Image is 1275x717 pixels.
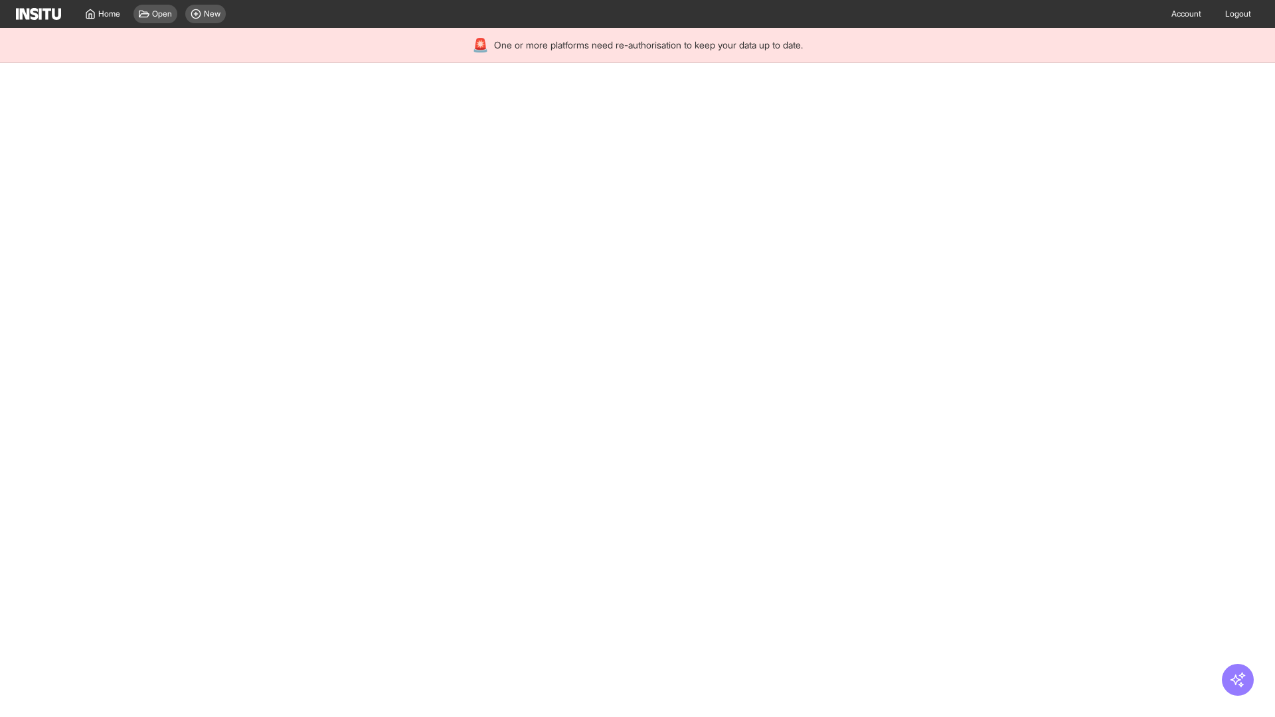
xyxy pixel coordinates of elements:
[204,9,220,19] span: New
[494,39,803,52] span: One or more platforms need re-authorisation to keep your data up to date.
[152,9,172,19] span: Open
[472,36,489,54] div: 🚨
[16,8,61,20] img: Logo
[98,9,120,19] span: Home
